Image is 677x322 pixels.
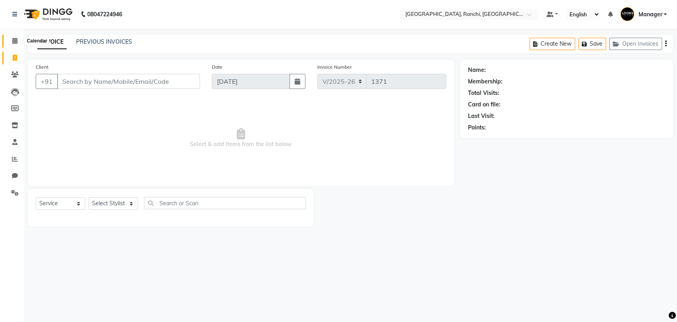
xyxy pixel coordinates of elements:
button: Create New [529,38,575,50]
button: Open Invoices [609,38,662,50]
b: 08047224946 [87,3,122,25]
div: Calendar [25,37,49,46]
div: Total Visits: [468,89,499,97]
div: Card on file: [468,100,501,109]
span: Manager [638,10,662,19]
button: +91 [36,74,58,89]
label: Client [36,64,48,71]
label: Invoice Number [317,64,352,71]
img: logo [20,3,75,25]
input: Search or Scan [144,197,306,209]
span: Select & add items from the list below [36,98,446,178]
div: Last Visit: [468,112,495,120]
input: Search by Name/Mobile/Email/Code [57,74,200,89]
button: Save [578,38,606,50]
a: PREVIOUS INVOICES [76,38,132,45]
div: Points: [468,123,486,132]
label: Date [212,64,222,71]
div: Name: [468,66,486,74]
img: Manager [620,7,634,21]
div: Membership: [468,77,502,86]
